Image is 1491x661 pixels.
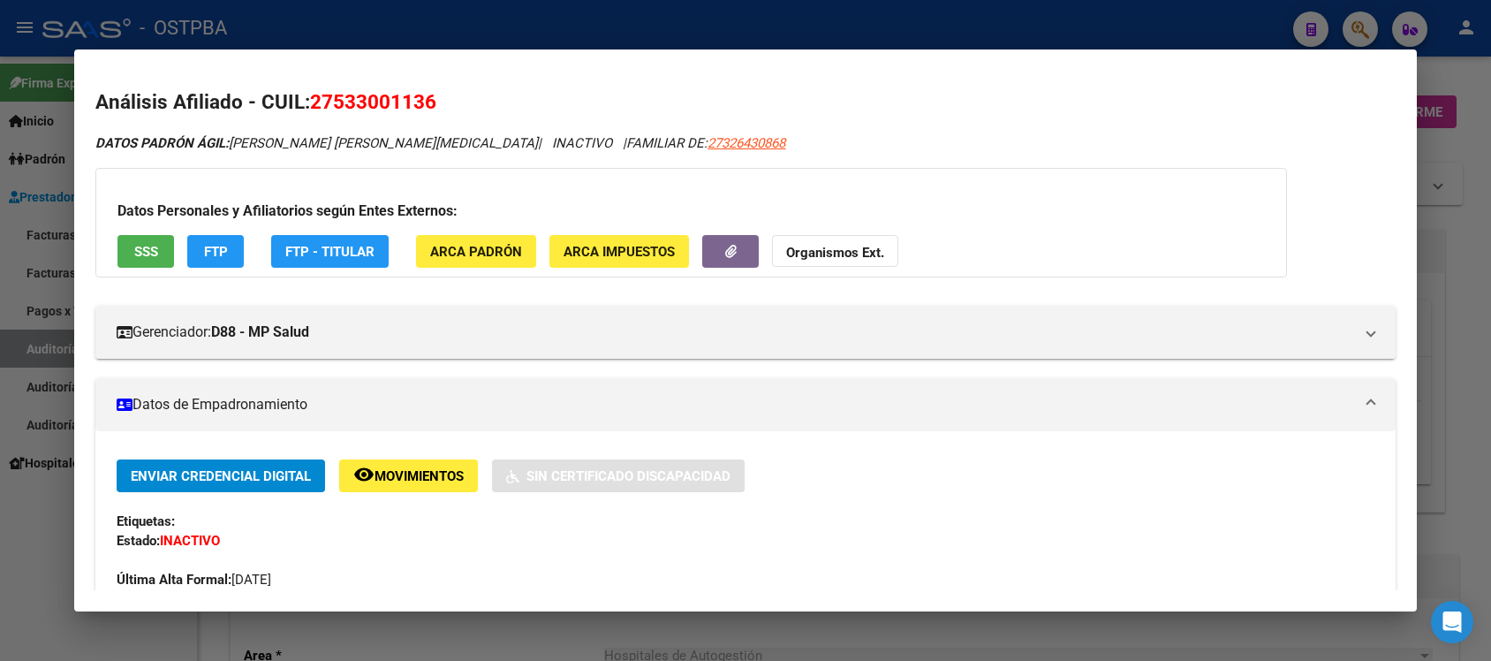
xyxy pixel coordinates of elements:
[117,201,1265,222] h3: Datos Personales y Afiliatorios según Entes Externos:
[416,235,536,268] button: ARCA Padrón
[492,460,745,492] button: Sin Certificado Discapacidad
[211,322,309,343] strong: D88 - MP Salud
[95,135,538,151] span: [PERSON_NAME] [PERSON_NAME][MEDICAL_DATA]
[117,460,325,492] button: Enviar Credencial Digital
[95,378,1395,431] mat-expansion-panel-header: Datos de Empadronamiento
[708,135,785,151] span: 27326430868
[117,572,271,588] span: [DATE]
[271,235,389,268] button: FTP - Titular
[117,533,160,549] strong: Estado:
[131,468,311,484] span: Enviar Credencial Digital
[772,235,898,268] button: Organismos Ext.
[430,244,522,260] span: ARCA Padrón
[786,245,884,261] strong: Organismos Ext.
[95,87,1395,118] h2: Análisis Afiliado - CUIL:
[117,394,1352,415] mat-panel-title: Datos de Empadronamiento
[310,90,436,113] span: 27533001136
[95,306,1395,359] mat-expansion-panel-header: Gerenciador:D88 - MP Salud
[353,464,375,485] mat-icon: remove_red_eye
[187,235,244,268] button: FTP
[95,135,785,151] i: | INACTIVO |
[95,135,229,151] strong: DATOS PADRÓN ÁGIL:
[626,135,785,151] span: FAMILIAR DE:
[526,468,730,484] span: Sin Certificado Discapacidad
[339,460,478,492] button: Movimientos
[134,244,158,260] span: SSS
[564,244,675,260] span: ARCA Impuestos
[160,533,220,549] strong: INACTIVO
[549,235,689,268] button: ARCA Impuestos
[117,513,175,529] strong: Etiquetas:
[117,235,174,268] button: SSS
[117,322,1352,343] mat-panel-title: Gerenciador:
[204,244,228,260] span: FTP
[375,468,464,484] span: Movimientos
[1431,601,1473,643] div: Open Intercom Messenger
[285,244,375,260] span: FTP - Titular
[117,572,231,588] strong: Última Alta Formal:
